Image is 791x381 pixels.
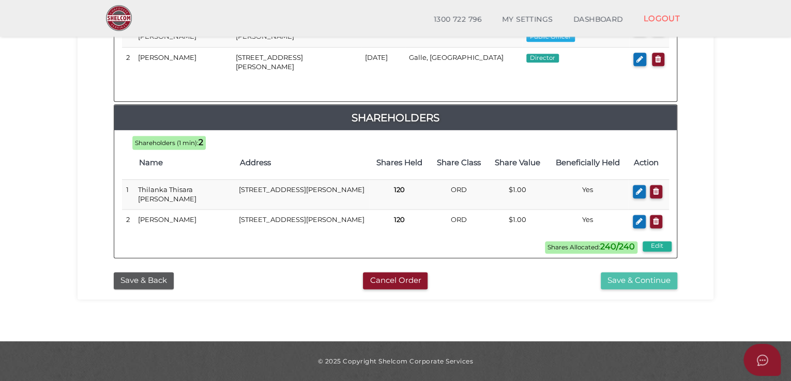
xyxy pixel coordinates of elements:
[139,158,230,167] h4: Name
[633,8,690,29] a: LOGOUT
[361,47,405,77] td: [DATE]
[114,109,677,126] a: Shareholders
[546,179,629,209] td: Yes
[430,209,488,233] td: ORD
[394,185,405,194] b: 120
[488,179,546,209] td: $1.00
[122,209,134,233] td: 2
[363,272,428,289] button: Cancel Order
[423,9,492,30] a: 1300 722 796
[232,47,361,77] td: [STREET_ADDRESS][PERSON_NAME]
[634,158,664,167] h4: Action
[488,209,546,233] td: $1.00
[394,215,405,224] b: 120
[134,209,235,233] td: [PERSON_NAME]
[235,209,369,233] td: [STREET_ADDRESS][PERSON_NAME]
[114,272,174,289] button: Save & Back
[134,47,232,77] td: [PERSON_NAME]
[134,179,235,209] td: Thilanka Thisara [PERSON_NAME]
[122,179,134,209] td: 1
[430,179,488,209] td: ORD
[492,9,563,30] a: MY SETTINGS
[600,242,635,251] b: 240/240
[601,272,677,289] button: Save & Continue
[563,9,633,30] a: DASHBOARD
[199,137,203,147] b: 2
[374,158,424,167] h4: Shares Held
[240,158,364,167] h4: Address
[135,139,199,147] span: Shareholders (1 min):
[85,357,706,366] div: © 2025 Copyright Shelcom Corporate Services
[546,209,629,233] td: Yes
[235,179,369,209] td: [STREET_ADDRESS][PERSON_NAME]
[526,54,559,63] span: Director
[743,344,781,376] button: Open asap
[122,47,134,77] td: 2
[552,158,623,167] h4: Beneficially Held
[526,33,575,42] span: Public Officer
[545,241,637,253] span: Shares Allocated:
[493,158,541,167] h4: Share Value
[643,241,672,251] button: Edit
[435,158,483,167] h4: Share Class
[405,47,522,77] td: Galle, [GEOGRAPHIC_DATA]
